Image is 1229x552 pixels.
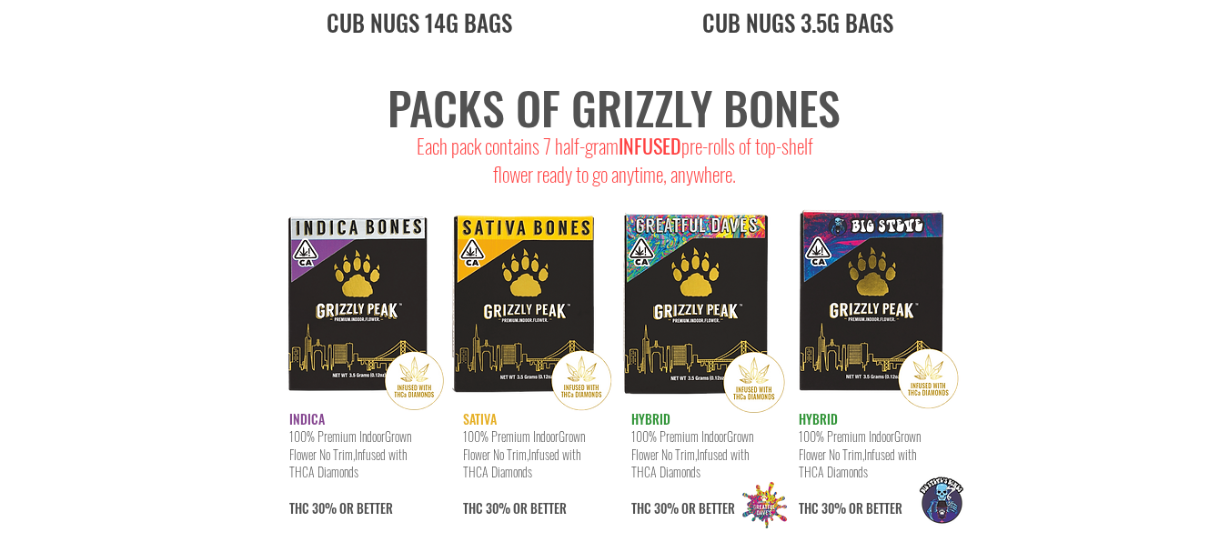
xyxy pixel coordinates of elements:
span: 100% Premium Indoor [631,427,727,446]
span: THC 30% OR BETTER [289,445,407,517]
span: INDICA [289,409,325,428]
span: 100% Premium Indoor [463,427,559,446]
img: 7BS.png [791,193,964,417]
span: CUB NUGS 14G BAGS [327,5,512,39]
span: 100% Premium Indoor [799,427,894,446]
span: THC 30% OR BETTER [631,445,749,517]
span: Each pack contains 7 half-gram pre-rolls of top-shelf flower ready to go anytime, anywhere. [417,131,813,188]
span: THC 30% OR BETTER [799,445,916,517]
span: Grown Flower No Trim, [463,427,585,464]
img: GD-logo.png [730,470,800,540]
img: 7gd.png [615,193,791,422]
span: Grown Flower No Trim, [799,427,921,464]
span: Infused with THCA Diamonds [289,445,407,482]
span: INFUSED [619,131,681,160]
img: 7indica.png [279,197,448,417]
span: Grown Flower No Trim, [631,427,753,464]
span: Infused with THCA Diamonds [631,445,749,482]
span: THC 30% OR BETTER [463,445,580,517]
span: Grown Flower No Trim, [289,427,411,464]
span: Infused with THCA Diamonds [799,445,916,482]
img: BS-Logo.png [902,460,982,540]
span: 100% Premium Indoor [289,427,385,446]
span: Infused with THCA Diamonds [463,445,580,482]
img: 7sativa.png [442,195,615,419]
span: PACKS OF GRIZZLY BONES [388,73,841,140]
span: HYBRID [799,409,838,428]
span: CUB NUGS 3.5G BAGS [702,5,893,39]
